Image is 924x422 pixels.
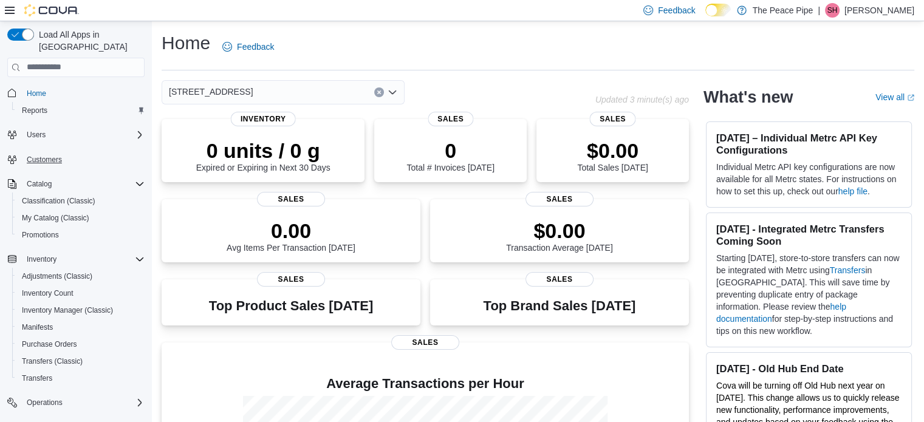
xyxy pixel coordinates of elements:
[209,299,373,313] h3: Top Product Sales [DATE]
[17,320,145,335] span: Manifests
[231,112,296,126] span: Inventory
[22,106,47,115] span: Reports
[27,130,46,140] span: Users
[22,152,145,167] span: Customers
[257,272,325,287] span: Sales
[17,228,145,242] span: Promotions
[12,226,149,243] button: Promotions
[22,288,74,298] span: Inventory Count
[17,303,118,318] a: Inventory Manager (Classic)
[227,219,355,243] p: 0.00
[17,354,87,369] a: Transfers (Classic)
[12,353,149,370] button: Transfers (Classic)
[27,155,62,165] span: Customers
[716,132,902,156] h3: [DATE] – Individual Metrc API Key Configurations
[27,254,56,264] span: Inventory
[17,103,145,118] span: Reports
[217,35,279,59] a: Feedback
[12,285,149,302] button: Inventory Count
[237,41,274,53] span: Feedback
[17,371,145,386] span: Transfers
[12,302,149,319] button: Inventory Manager (Classic)
[22,196,95,206] span: Classification (Classic)
[22,213,89,223] span: My Catalog (Classic)
[716,302,846,324] a: help documentation
[506,219,613,253] div: Transaction Average [DATE]
[17,354,145,369] span: Transfers (Classic)
[17,211,94,225] a: My Catalog (Classic)
[525,272,594,287] span: Sales
[22,339,77,349] span: Purchase Orders
[22,86,145,101] span: Home
[2,84,149,102] button: Home
[2,175,149,192] button: Catalog
[716,161,902,197] p: Individual Metrc API key configurations are now available for all Metrc states. For instructions ...
[22,373,52,383] span: Transfers
[907,94,914,101] svg: External link
[22,177,145,191] span: Catalog
[17,320,58,335] a: Manifests
[12,319,149,336] button: Manifests
[17,371,57,386] a: Transfers
[2,151,149,168] button: Customers
[27,179,52,189] span: Catalog
[22,128,50,142] button: Users
[257,192,325,206] span: Sales
[169,84,253,99] span: [STREET_ADDRESS]
[17,286,145,301] span: Inventory Count
[406,138,494,163] p: 0
[22,356,83,366] span: Transfers (Classic)
[27,398,63,407] span: Operations
[716,252,902,337] p: Starting [DATE], store-to-store transfers can now be integrated with Metrc using in [GEOGRAPHIC_D...
[875,92,914,102] a: View allExternal link
[658,4,695,16] span: Feedback
[577,138,648,163] p: $0.00
[374,87,384,97] button: Clear input
[577,138,648,172] div: Total Sales [DATE]
[838,186,868,196] a: help file
[34,29,145,53] span: Load All Apps in [GEOGRAPHIC_DATA]
[171,376,679,391] h4: Average Transactions per Hour
[24,4,79,16] img: Cova
[12,370,149,387] button: Transfers
[12,192,149,209] button: Classification (Classic)
[595,95,689,104] p: Updated 3 minute(s) ago
[22,177,56,191] button: Catalog
[703,87,793,107] h2: What's new
[830,265,866,275] a: Transfers
[17,194,145,208] span: Classification (Classic)
[22,252,61,267] button: Inventory
[17,211,145,225] span: My Catalog (Classic)
[162,31,210,55] h1: Home
[17,337,145,352] span: Purchase Orders
[716,362,902,375] h3: [DATE] - Old Hub End Date
[525,192,594,206] span: Sales
[17,269,97,284] a: Adjustments (Classic)
[17,303,145,318] span: Inventory Manager (Classic)
[705,4,731,16] input: Dark Mode
[22,152,67,167] a: Customers
[484,299,636,313] h3: Top Brand Sales [DATE]
[17,228,64,242] a: Promotions
[2,394,149,411] button: Operations
[22,271,92,281] span: Adjustments (Classic)
[22,395,67,410] button: Operations
[17,103,52,118] a: Reports
[12,336,149,353] button: Purchase Orders
[827,3,838,18] span: SH
[27,89,46,98] span: Home
[17,194,100,208] a: Classification (Classic)
[825,3,840,18] div: Sarah Hatch
[196,138,330,163] p: 0 units / 0 g
[428,112,473,126] span: Sales
[406,138,494,172] div: Total # Invoices [DATE]
[22,305,113,315] span: Inventory Manager (Classic)
[22,86,51,101] a: Home
[818,3,820,18] p: |
[2,126,149,143] button: Users
[22,128,145,142] span: Users
[22,322,53,332] span: Manifests
[17,269,145,284] span: Adjustments (Classic)
[17,337,82,352] a: Purchase Orders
